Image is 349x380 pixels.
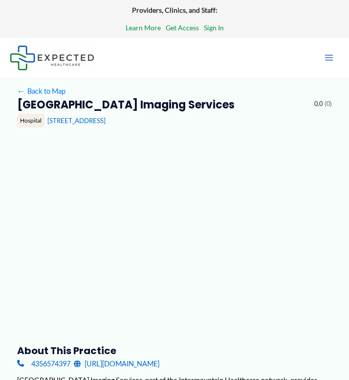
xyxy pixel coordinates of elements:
a: Get Access [166,21,199,34]
a: [STREET_ADDRESS] [47,117,106,125]
strong: Providers, Clinics, and Staff: [132,6,218,14]
span: (0) [325,98,332,110]
a: 4356574397 [17,357,70,370]
a: [URL][DOMAIN_NAME] [74,357,159,370]
span: 0.0 [314,98,323,110]
button: Main menu toggle [319,47,339,68]
h3: About this practice [17,344,332,357]
a: ←Back to Map [17,84,65,98]
img: Expected Healthcare Logo - side, dark font, small [10,45,94,70]
h2: [GEOGRAPHIC_DATA] Imaging Services [17,98,307,112]
a: Learn More [126,21,161,34]
a: Sign In [204,21,224,34]
div: Hospital [17,114,44,127]
span: ← [17,87,26,96]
